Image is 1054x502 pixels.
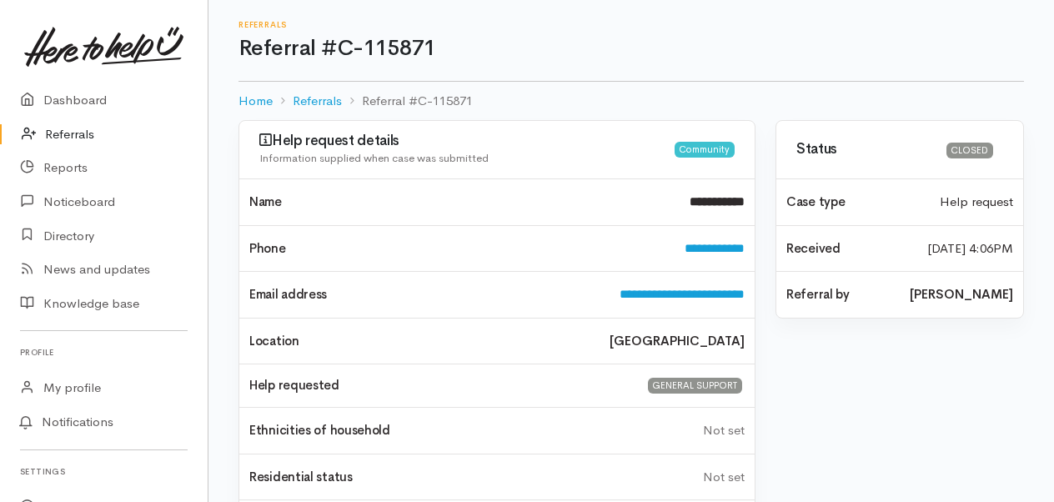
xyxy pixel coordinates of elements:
[675,142,735,158] div: Community
[249,242,665,256] h4: Phone
[249,422,390,438] span: Ethnicities of household
[293,92,342,111] a: Referrals
[20,341,188,364] h6: Profile
[927,239,1013,259] time: [DATE] 4:06PM
[786,288,890,302] h4: Referral by
[249,469,353,484] span: Residential status
[703,469,745,484] span: Not set
[786,195,920,209] h4: Case type
[249,334,590,349] h4: Location
[786,242,907,256] h4: Received
[796,142,936,158] h3: Status
[946,143,993,158] div: Closed
[648,378,742,394] div: GENERAL SUPPORT
[910,285,1013,304] b: [PERSON_NAME]
[238,20,1024,29] h6: Referrals
[259,151,489,165] span: Information supplied when case was submitted
[238,92,273,111] a: Home
[259,133,675,149] h3: Help request details
[342,92,473,111] li: Referral #C-115871
[238,82,1024,121] nav: breadcrumb
[930,193,1023,212] div: Help request
[610,332,745,351] b: [GEOGRAPHIC_DATA]
[238,37,1024,61] h1: Referral #C-115871
[249,379,625,393] h4: Help requested
[249,195,670,209] h4: Name
[249,288,600,302] h4: Email address
[703,422,745,438] span: Not set
[20,460,188,483] h6: Settings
